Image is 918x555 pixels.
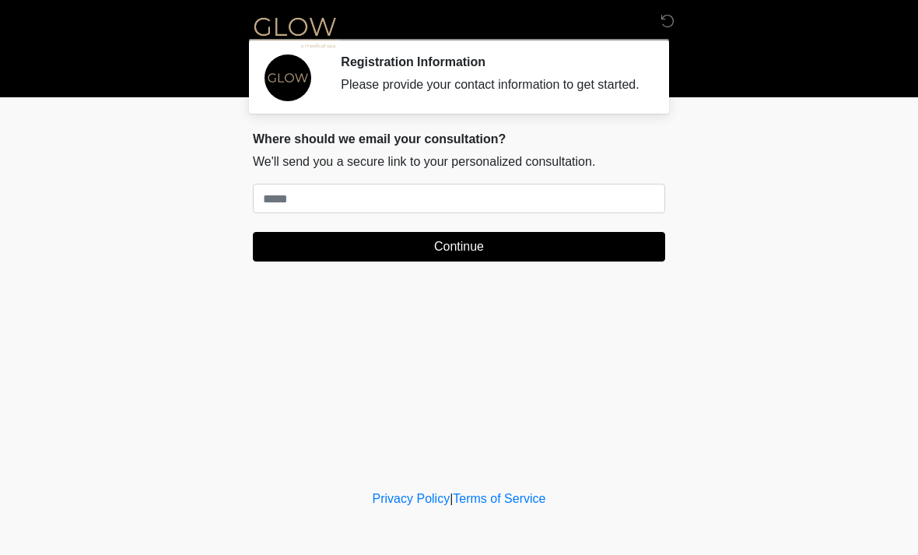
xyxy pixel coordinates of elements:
[265,54,311,101] img: Agent Avatar
[450,492,453,505] a: |
[373,492,450,505] a: Privacy Policy
[253,132,665,146] h2: Where should we email your consultation?
[237,12,352,51] img: Glow Medical Spa Logo
[341,76,642,94] div: Please provide your contact information to get started.
[253,232,665,262] button: Continue
[253,153,665,171] p: We'll send you a secure link to your personalized consultation.
[453,492,545,505] a: Terms of Service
